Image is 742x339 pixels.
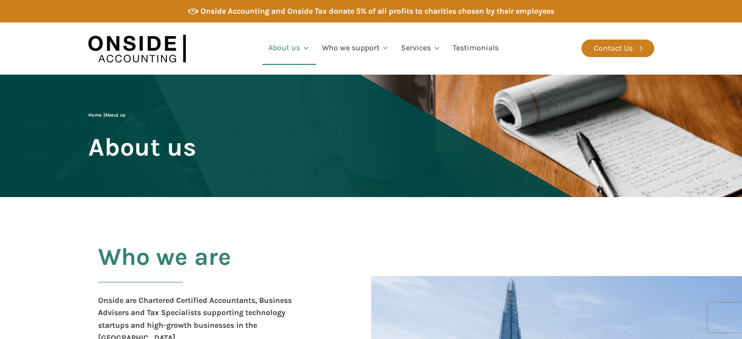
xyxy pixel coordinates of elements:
[594,42,633,55] div: Contact Us
[98,243,231,294] h2: Who we are
[316,32,396,65] a: Who we support
[447,32,504,65] a: Testimonials
[88,112,125,118] span: |
[582,40,654,57] a: Contact Us
[88,134,196,160] span: About us
[395,32,447,65] a: Services
[201,5,554,18] div: Onside Accounting and Onside Tax donate 5% of all profits to charities chosen by their employees
[88,30,186,67] img: Onside Accounting
[262,32,316,65] a: About us
[105,112,125,118] span: About us
[88,112,101,118] a: Home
